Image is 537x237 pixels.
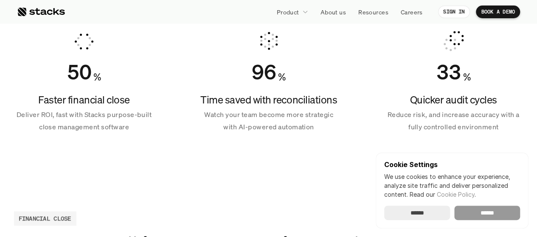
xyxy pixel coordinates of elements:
[443,9,465,15] p: SIGN IN
[277,8,299,17] p: Product
[436,60,461,84] div: Counter ends at 33
[14,93,154,107] h4: Faster financial close
[476,6,520,18] a: BOOK A DEMO
[401,8,423,17] p: Careers
[384,161,520,168] p: Cookie Settings
[383,93,523,107] h4: Quicker audit cycles
[384,172,520,199] p: We use cookies to enhance your experience, analyze site traffic and deliver personalized content.
[199,93,339,107] h4: Time saved with reconciliations
[481,9,515,15] p: BOOK A DEMO
[437,191,475,198] a: Cookie Policy
[383,109,523,133] p: Reduce risk, and increase accuracy with a fully controlled environment
[438,6,470,18] a: SIGN IN
[100,196,138,202] a: Privacy Policy
[410,191,476,198] span: Read our .
[199,109,339,133] p: Watch your team become more strategic with AI-powered automation
[315,4,351,20] a: About us
[353,4,394,20] a: Resources
[321,8,346,17] p: About us
[19,214,71,223] h2: FINANCIAL CLOSE
[67,60,92,84] div: Counter ends at 50
[463,70,470,84] h4: %
[252,60,276,84] div: Counter ends at 96
[358,8,388,17] p: Resources
[14,109,154,133] p: Deliver ROI, fast with Stacks purpose-built close management software
[396,4,428,20] a: Careers
[93,70,101,84] h4: %
[278,70,286,84] h4: %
